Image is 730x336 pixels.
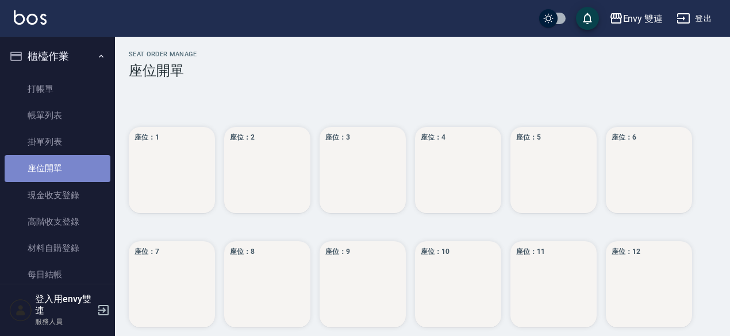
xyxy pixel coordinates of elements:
div: 新增 [510,241,597,327]
div: 新增 [415,127,501,213]
a: 掛單列表 [5,129,110,155]
h2: SEAT ORDER MANAGE [129,51,716,58]
div: 新增 [224,241,310,327]
h4: 座位： 12 [612,247,640,257]
h4: 座位： 5 [516,133,541,142]
img: Logo [14,10,47,25]
div: 新增 [224,127,310,213]
h4: 座位： 4 [421,133,445,142]
a: 座位開單 [5,155,110,181]
div: 新增 [606,127,692,213]
div: 新增 [415,241,501,327]
button: 櫃檯作業 [5,41,110,71]
h4: 座位： 7 [135,247,159,257]
h4: 座位： 1 [135,133,159,142]
div: 新增 [320,127,406,213]
a: 帳單列表 [5,102,110,129]
button: save [576,7,599,30]
button: 登出 [672,8,716,29]
h5: 登入用envy雙連 [35,293,94,316]
h3: 座位開單 [129,63,716,79]
div: 新增 [510,127,597,213]
a: 高階收支登錄 [5,208,110,235]
h4: 座位： 10 [421,247,449,257]
div: 新增 [129,127,215,213]
button: Envy 雙連 [605,7,668,30]
a: 現金收支登錄 [5,182,110,208]
p: 服務人員 [35,316,94,327]
div: 新增 [129,241,215,327]
h4: 座位： 6 [612,133,636,142]
div: 新增 [320,241,406,327]
h4: 座位： 9 [325,247,350,257]
div: Envy 雙連 [623,11,663,26]
h4: 座位： 3 [325,133,350,142]
div: 新增 [606,241,692,327]
h4: 座位： 8 [230,247,255,257]
img: Person [9,299,32,322]
h4: 座位： 11 [516,247,545,257]
h4: 座位： 2 [230,133,255,142]
a: 材料自購登錄 [5,235,110,261]
a: 打帳單 [5,76,110,102]
a: 每日結帳 [5,261,110,288]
